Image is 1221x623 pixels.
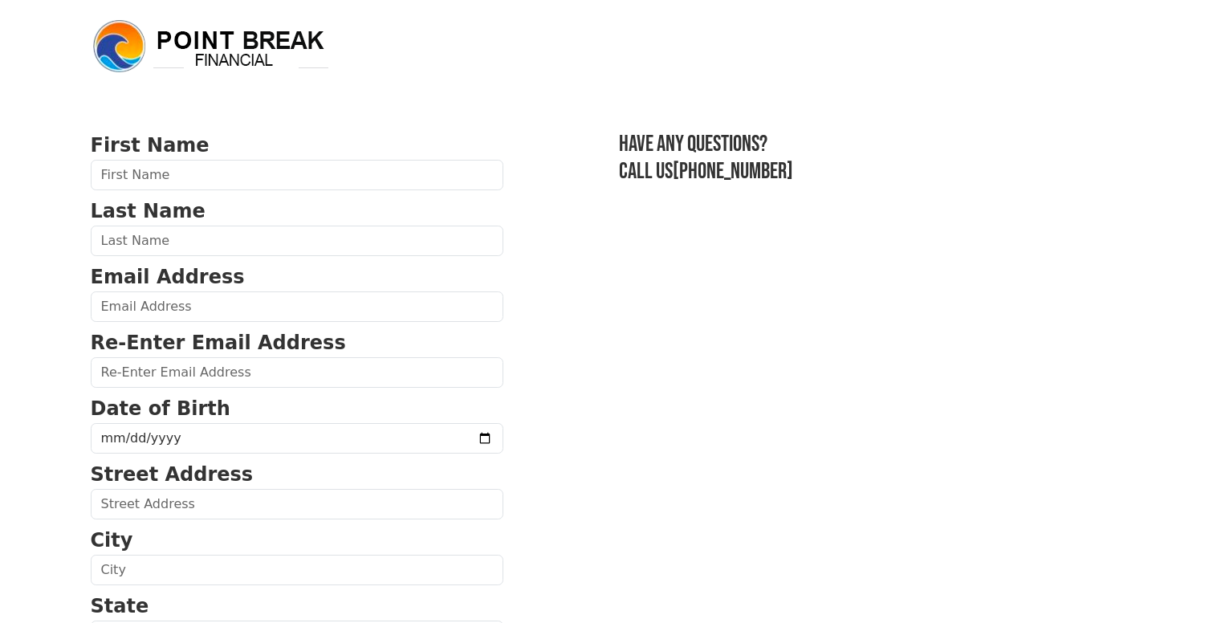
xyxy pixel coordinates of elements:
[91,357,503,388] input: Re-Enter Email Address
[91,463,254,486] strong: Street Address
[91,595,149,617] strong: State
[91,555,503,585] input: City
[91,489,503,519] input: Street Address
[91,160,503,190] input: First Name
[91,332,346,354] strong: Re-Enter Email Address
[673,158,793,185] a: [PHONE_NUMBER]
[91,291,503,322] input: Email Address
[91,200,206,222] strong: Last Name
[91,266,245,288] strong: Email Address
[91,134,210,157] strong: First Name
[91,18,332,75] img: logo.png
[619,158,1131,185] h3: Call us
[91,226,503,256] input: Last Name
[91,529,133,552] strong: City
[91,397,230,420] strong: Date of Birth
[619,131,1131,158] h3: Have any questions?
